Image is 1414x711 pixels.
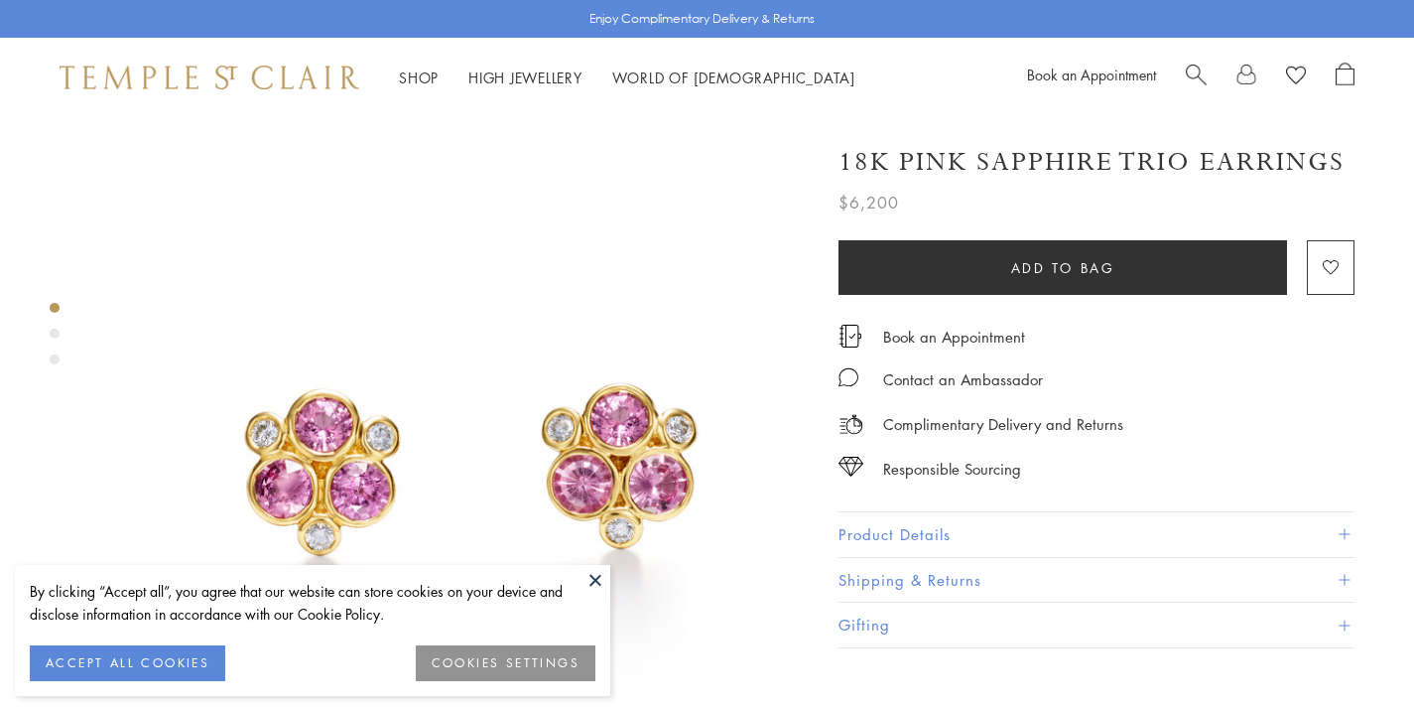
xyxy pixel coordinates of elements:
div: Product gallery navigation [50,298,60,380]
h1: 18K Pink Sapphire Trio Earrings [838,145,1345,180]
a: Search [1186,63,1207,92]
span: Add to bag [1011,257,1115,279]
a: Book an Appointment [1027,65,1156,84]
img: Temple St. Clair [60,66,359,89]
div: Responsible Sourcing [883,457,1021,482]
img: icon_appointment.svg [838,325,862,348]
nav: Main navigation [399,66,855,90]
iframe: Gorgias live chat messenger [1315,618,1394,691]
button: COOKIES SETTINGS [416,645,595,681]
button: Product Details [838,512,1354,557]
img: icon_delivery.svg [838,412,863,437]
button: Gifting [838,603,1354,647]
a: View Wishlist [1286,63,1306,92]
img: icon_sourcing.svg [838,457,863,477]
p: Enjoy Complimentary Delivery & Returns [589,9,815,29]
span: $6,200 [838,190,899,215]
a: ShopShop [399,68,439,87]
button: Add to bag [838,240,1287,295]
div: Contact an Ambassador [883,367,1043,392]
a: World of [DEMOGRAPHIC_DATA]World of [DEMOGRAPHIC_DATA] [612,68,855,87]
img: MessageIcon-01_2.svg [838,367,858,387]
a: High JewelleryHigh Jewellery [468,68,582,87]
div: By clicking “Accept all”, you agree that our website can store cookies on your device and disclos... [30,580,595,626]
a: Book an Appointment [883,326,1025,348]
p: Complimentary Delivery and Returns [883,412,1123,437]
a: Open Shopping Bag [1336,63,1354,92]
button: ACCEPT ALL COOKIES [30,645,225,681]
button: Shipping & Returns [838,558,1354,603]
